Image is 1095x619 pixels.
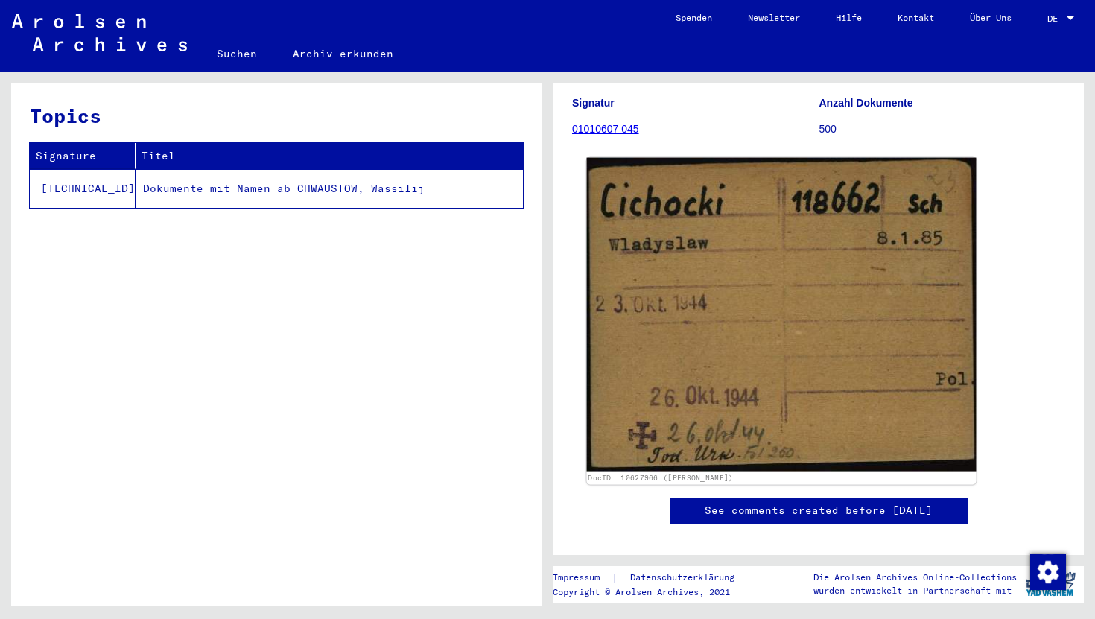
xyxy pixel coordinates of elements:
[588,474,733,483] a: DocID: 10627966 ([PERSON_NAME])
[553,570,612,585] a: Impressum
[618,570,752,585] a: Datenschutzerklärung
[136,169,523,208] td: Dokumente mit Namen ab CHWAUSTOW, Wassilij
[12,14,187,51] img: Arolsen_neg.svg
[30,101,522,130] h3: Topics
[1030,554,1066,590] img: Zustimmung ändern
[553,570,752,585] div: |
[819,97,913,109] b: Anzahl Dokumente
[199,36,275,72] a: Suchen
[30,143,136,169] th: Signature
[30,169,136,208] td: [TECHNICAL_ID]
[572,123,639,135] a: 01010607 045
[553,585,752,599] p: Copyright © Arolsen Archives, 2021
[813,584,1017,597] p: wurden entwickelt in Partnerschaft mit
[275,36,411,72] a: Archiv erkunden
[1023,565,1079,603] img: yv_logo.png
[1047,13,1064,24] span: DE
[136,143,523,169] th: Titel
[705,503,933,518] a: See comments created before [DATE]
[813,571,1017,584] p: Die Arolsen Archives Online-Collections
[587,158,977,472] img: 001.jpg
[819,121,1066,137] p: 500
[572,97,615,109] b: Signatur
